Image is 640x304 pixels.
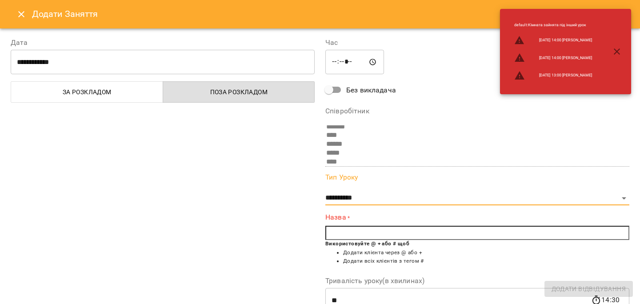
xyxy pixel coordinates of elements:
[325,108,629,115] label: Співробітник
[507,49,599,67] li: [DATE] 14:00 [PERSON_NAME]
[507,67,599,84] li: [DATE] 13:00 [PERSON_NAME]
[325,240,409,247] b: Використовуйте @ + або # щоб
[343,248,629,257] li: Додати клієнта через @ або +
[32,7,629,21] h6: Додати Заняття
[325,174,629,181] label: Тип Уроку
[507,19,599,32] li: default : Кімната зайнята під інший урок
[11,4,32,25] button: Close
[325,212,629,223] label: Назва
[11,81,163,103] button: За розкладом
[507,32,599,49] li: [DATE] 14:00 [PERSON_NAME]
[343,257,629,266] li: Додати всіх клієнтів з тегом #
[16,87,158,97] span: За розкладом
[346,85,396,96] span: Без викладача
[325,39,629,46] label: Час
[11,39,315,46] label: Дата
[168,87,310,97] span: Поза розкладом
[325,277,629,284] label: Тривалість уроку(в хвилинах)
[163,81,315,103] button: Поза розкладом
